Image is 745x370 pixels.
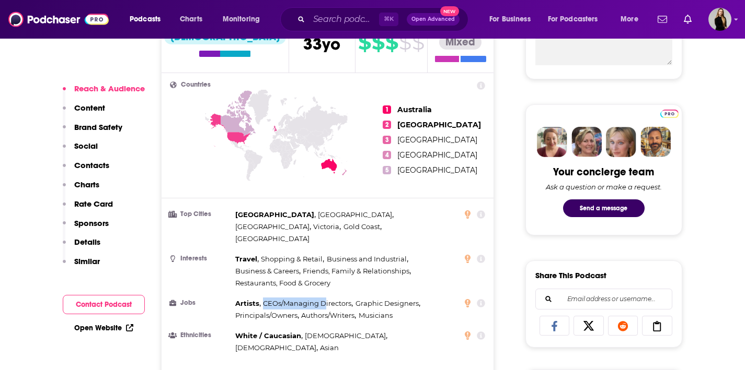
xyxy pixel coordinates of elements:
[235,342,318,354] span: ,
[74,180,99,189] p: Charts
[541,11,613,28] button: open menu
[235,279,330,287] span: Restaurants, Food & Grocery
[63,103,105,122] button: Content
[74,199,113,209] p: Rate Card
[261,253,324,265] span: ,
[440,6,459,16] span: New
[63,237,100,256] button: Details
[63,83,145,103] button: Reach & Audience
[74,256,100,266] p: Similar
[535,289,672,309] div: Search followers
[235,309,299,321] span: ,
[303,265,411,277] span: ,
[181,81,211,88] span: Countries
[8,9,109,29] img: Podchaser - Follow, Share and Rate Podcasts
[680,10,696,28] a: Show notifications dropdown
[383,136,391,144] span: 3
[397,120,481,129] span: [GEOGRAPHIC_DATA]
[215,11,273,28] button: open menu
[544,289,663,309] input: Email address or username...
[571,127,602,157] img: Barbara Profile
[708,8,731,31] span: Logged in as editaivancevic
[621,12,638,27] span: More
[223,12,260,27] span: Monitoring
[613,11,651,28] button: open menu
[130,12,161,27] span: Podcasts
[546,183,662,191] div: Ask a question or make a request.
[170,211,231,218] h3: Top Cities
[301,309,356,321] span: ,
[397,150,477,160] span: [GEOGRAPHIC_DATA]
[235,255,257,263] span: Travel
[74,141,98,151] p: Social
[318,210,392,219] span: [GEOGRAPHIC_DATA]
[74,237,100,247] p: Details
[412,34,424,51] span: $
[74,160,109,170] p: Contacts
[63,160,109,180] button: Contacts
[63,141,98,160] button: Social
[303,267,409,275] span: Friends, Family & Relationships
[235,297,261,309] span: ,
[535,270,606,280] h3: Share This Podcast
[305,330,387,342] span: ,
[654,10,671,28] a: Show notifications dropdown
[608,316,638,336] a: Share on Reddit
[74,218,109,228] p: Sponsors
[327,255,407,263] span: Business and Industrial
[482,11,544,28] button: open menu
[170,300,231,306] h3: Jobs
[548,12,598,27] span: For Podcasters
[170,332,231,339] h3: Ethnicities
[261,255,323,263] span: Shopping & Retail
[553,165,654,178] div: Your concierge team
[642,316,672,336] a: Copy Link
[235,311,297,319] span: Principals/Owners
[74,324,133,332] a: Open Website
[235,222,310,231] span: [GEOGRAPHIC_DATA]
[343,221,382,233] span: ,
[63,180,99,199] button: Charts
[74,83,145,93] p: Reach & Audience
[318,209,394,221] span: ,
[235,253,259,265] span: ,
[313,221,341,233] span: ,
[235,299,259,307] span: Artists
[235,330,303,342] span: ,
[309,11,379,28] input: Search podcasts, credits, & more...
[411,17,455,22] span: Open Advanced
[327,253,408,265] span: ,
[63,218,109,237] button: Sponsors
[385,34,398,51] span: $
[63,199,113,218] button: Rate Card
[343,222,380,231] span: Gold Coast
[383,166,391,174] span: 5
[235,267,299,275] span: Business & Careers
[263,297,353,309] span: ,
[290,7,478,31] div: Search podcasts, credits, & more...
[235,209,316,221] span: ,
[305,331,386,340] span: [DEMOGRAPHIC_DATA]
[397,165,477,175] span: [GEOGRAPHIC_DATA]
[399,34,411,51] span: $
[358,34,371,51] span: $
[235,331,301,340] span: White / Caucasian
[606,127,636,157] img: Jules Profile
[74,103,105,113] p: Content
[356,297,420,309] span: ,
[263,299,351,307] span: CEOs/Managing Directors
[397,105,432,114] span: Australia
[660,110,679,118] img: Podchaser Pro
[74,122,122,132] p: Brand Safety
[180,12,202,27] span: Charts
[537,127,567,157] img: Sydney Profile
[235,343,316,352] span: [DEMOGRAPHIC_DATA]
[379,13,398,26] span: ⌘ K
[660,108,679,118] a: Pro website
[489,12,531,27] span: For Business
[301,311,354,319] span: Authors/Writers
[383,121,391,129] span: 2
[303,34,340,54] span: 33 yo
[122,11,174,28] button: open menu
